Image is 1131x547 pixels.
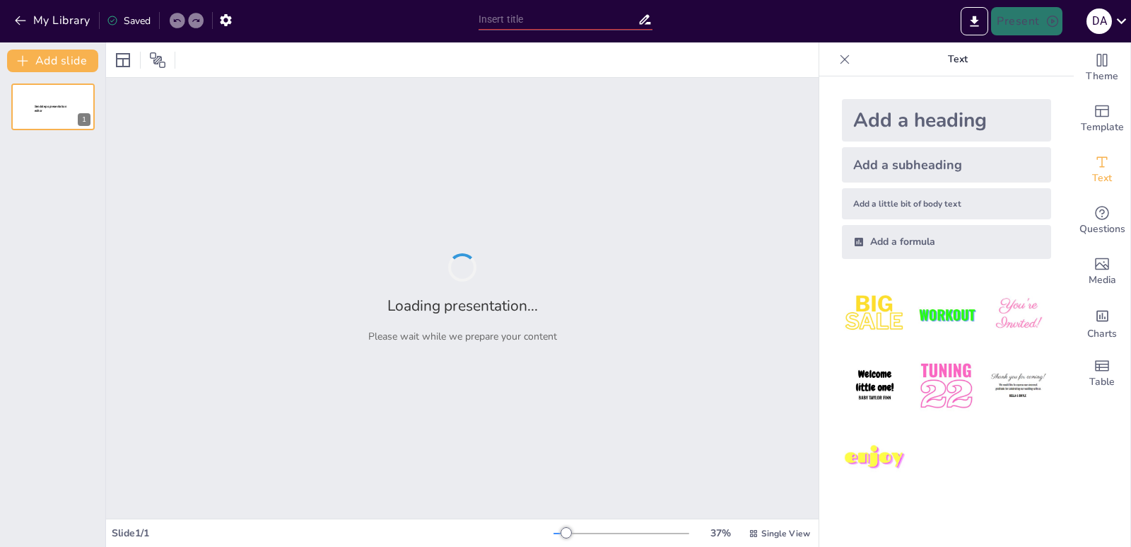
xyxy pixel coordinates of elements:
[761,528,810,539] span: Single View
[1081,120,1124,135] span: Template
[985,353,1051,419] img: 6.jpeg
[1089,374,1115,390] span: Table
[842,282,908,347] img: 1.jpeg
[78,113,90,126] div: 1
[1092,171,1112,186] span: Text
[107,14,151,28] div: Saved
[1074,246,1130,297] div: Add images, graphics, shapes or video
[1074,42,1130,93] div: Change the overall theme
[7,50,98,72] button: Add slide
[842,147,1051,183] div: Add a subheading
[1074,144,1130,195] div: Add text boxes
[961,7,988,35] button: Export to PowerPoint
[1087,326,1117,342] span: Charts
[991,7,1062,35] button: Present
[368,330,557,343] p: Please wait while we prepare your content
[1074,195,1130,246] div: Get real-time input from your audience
[1089,272,1116,288] span: Media
[1074,297,1130,348] div: Add charts and graphs
[842,188,1051,219] div: Add a little bit of body text
[1074,93,1130,144] div: Add ready made slides
[11,9,96,32] button: My Library
[842,225,1051,259] div: Add a formula
[149,52,166,69] span: Position
[856,42,1060,76] p: Text
[1086,7,1112,35] button: D A
[1079,221,1125,237] span: Questions
[1086,69,1118,84] span: Theme
[479,9,638,30] input: Insert title
[842,425,908,491] img: 7.jpeg
[11,84,95,130] div: 1
[112,526,553,540] div: Slide 1 / 1
[913,353,979,419] img: 5.jpeg
[985,282,1051,347] img: 3.jpeg
[842,353,908,419] img: 4.jpeg
[842,99,1051,142] div: Add a heading
[387,296,538,316] h2: Loading presentation...
[1074,348,1130,399] div: Add a table
[913,282,979,347] img: 2.jpeg
[1086,8,1112,34] div: D A
[112,49,134,71] div: Layout
[703,526,737,540] div: 37 %
[35,105,66,113] span: Sendsteps presentation editor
